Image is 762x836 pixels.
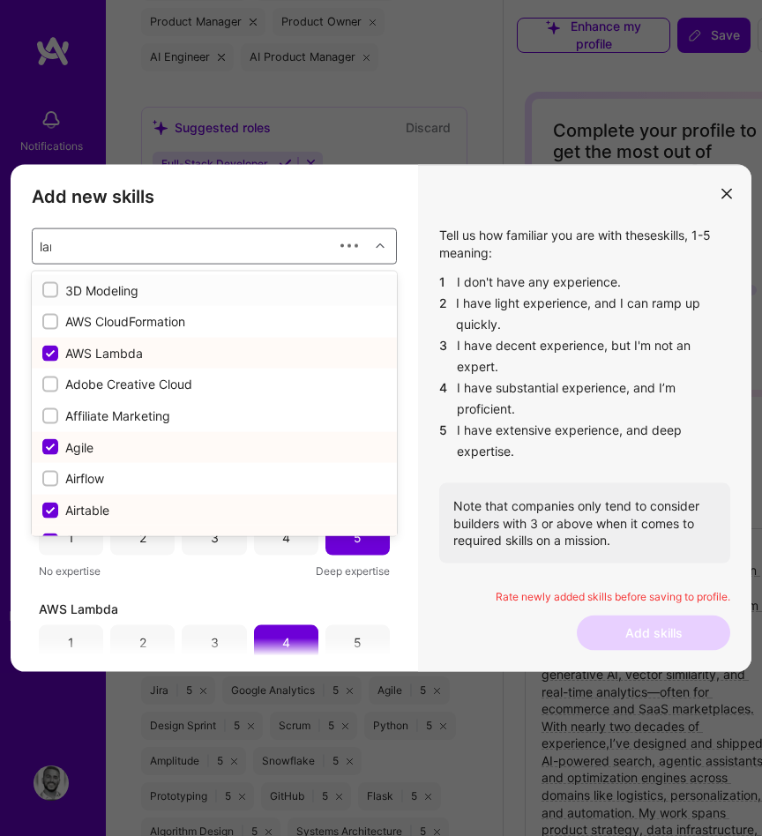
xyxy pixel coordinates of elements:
button: Add skills [577,615,730,650]
p: Rate newly added skills before saving to profile. [439,590,730,605]
li: I don't have any experience. [439,272,730,293]
div: 1 [68,634,74,652]
span: No expertise [39,562,101,579]
div: AWS CloudFormation [42,313,386,331]
li: I have substantial experience, and I’m proficient. [439,377,730,420]
span: 5 [439,420,450,462]
div: Adobe Creative Cloud [42,376,386,393]
div: 1 [68,528,74,546]
div: 2 [139,634,146,652]
div: Airflow [42,470,386,488]
i: icon Close [721,188,732,198]
h3: Add new skills [32,186,397,207]
div: Note that companies only tend to consider builders with 3 or above when it comes to required skil... [439,483,730,564]
li: I have decent experience, but I'm not an expert. [439,335,730,377]
div: Agile [42,438,386,456]
div: 5 [354,528,362,546]
div: AWS Lambda [42,344,386,362]
div: 5 [354,634,362,652]
li: I have extensive experience, and deep expertise. [439,420,730,462]
span: AWS Lambda [39,601,118,618]
span: 3 [439,335,450,377]
div: Airtable [42,501,386,519]
div: Algorithm Design [42,533,386,550]
span: Deep expertise [316,562,390,579]
div: Tell us how familiar you are with these skills , 1-5 meaning: [439,227,730,564]
div: 3 [211,528,219,546]
i: icon Chevron [376,242,385,250]
div: Affiliate Marketing [42,407,386,425]
div: modal [11,165,751,672]
span: 4 [439,377,450,420]
div: 4 [282,634,290,652]
div: 3 [211,634,219,652]
div: 4 [282,528,290,546]
li: I have light experience, and I can ramp up quickly. [439,293,730,335]
div: 3D Modeling [42,281,386,299]
div: 2 [139,528,146,546]
span: 2 [439,293,449,335]
span: 1 [439,272,450,293]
